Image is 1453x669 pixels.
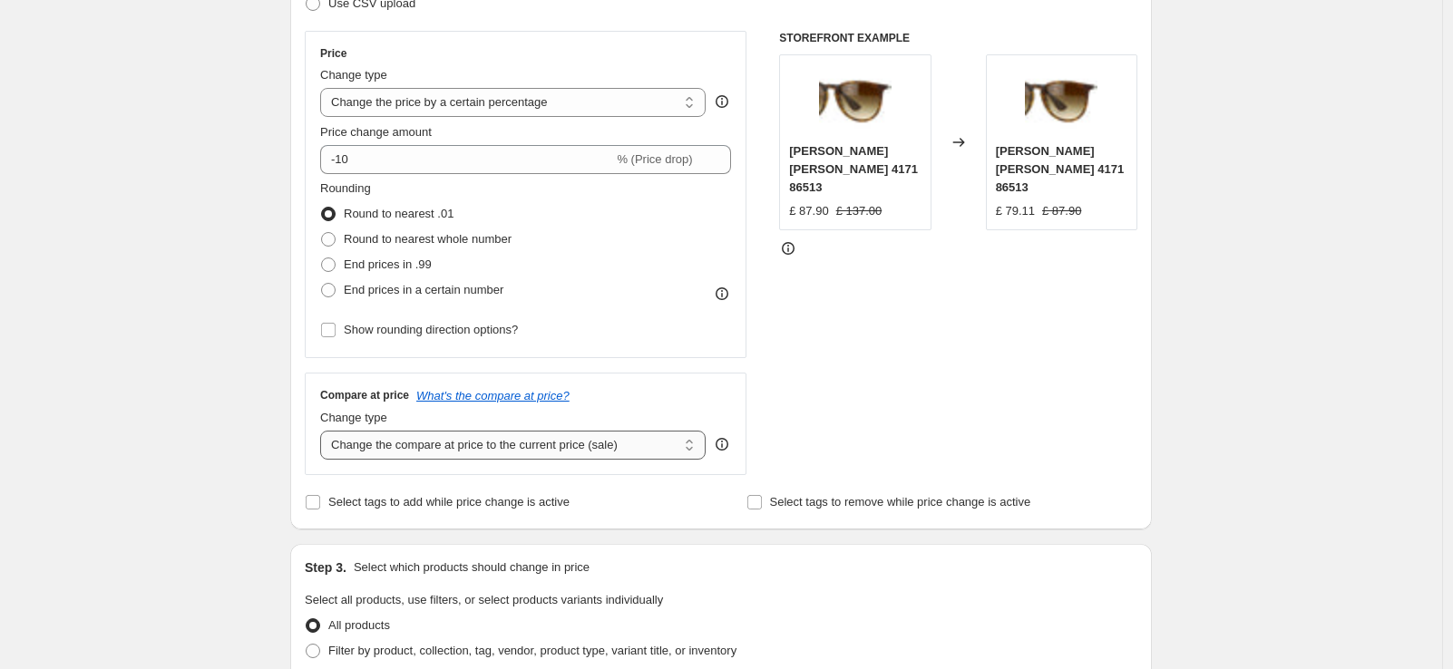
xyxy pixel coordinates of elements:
div: help [713,92,731,111]
div: help [713,435,731,453]
span: £ 79.11 [996,204,1035,218]
span: Select all products, use filters, or select products variants individually [305,593,663,606]
span: Rounding [320,181,371,195]
span: Price change amount [320,125,432,139]
input: -15 [320,145,613,174]
span: Round to nearest whole number [344,232,512,246]
span: Select tags to add while price change is active [328,495,570,509]
span: £ 87.90 [789,204,828,218]
span: Change type [320,68,387,82]
span: Show rounding direction options? [344,323,518,336]
span: End prices in a certain number [344,283,503,296]
span: Change type [320,411,387,424]
img: ray-ban-erika-4171-86513-hd-1_80x.jpg [1025,64,1097,137]
span: End prices in .99 [344,257,432,271]
h6: STOREFRONT EXAMPLE [779,31,1137,45]
span: Select tags to remove while price change is active [770,495,1031,509]
span: Filter by product, collection, tag, vendor, product type, variant title, or inventory [328,644,736,657]
span: Round to nearest .01 [344,207,453,220]
h3: Compare at price [320,388,409,402]
span: £ 137.00 [836,204,883,218]
span: [PERSON_NAME] [PERSON_NAME] 4171 86513 [789,144,918,194]
h3: Price [320,46,346,61]
img: ray-ban-erika-4171-86513-hd-1_80x.jpg [819,64,892,137]
span: £ 87.90 [1042,204,1081,218]
h2: Step 3. [305,558,346,577]
span: [PERSON_NAME] [PERSON_NAME] 4171 86513 [996,144,1125,194]
span: % (Price drop) [617,152,692,166]
button: What's the compare at price? [416,389,570,402]
p: Select which products should change in price [354,558,590,577]
span: All products [328,618,390,632]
